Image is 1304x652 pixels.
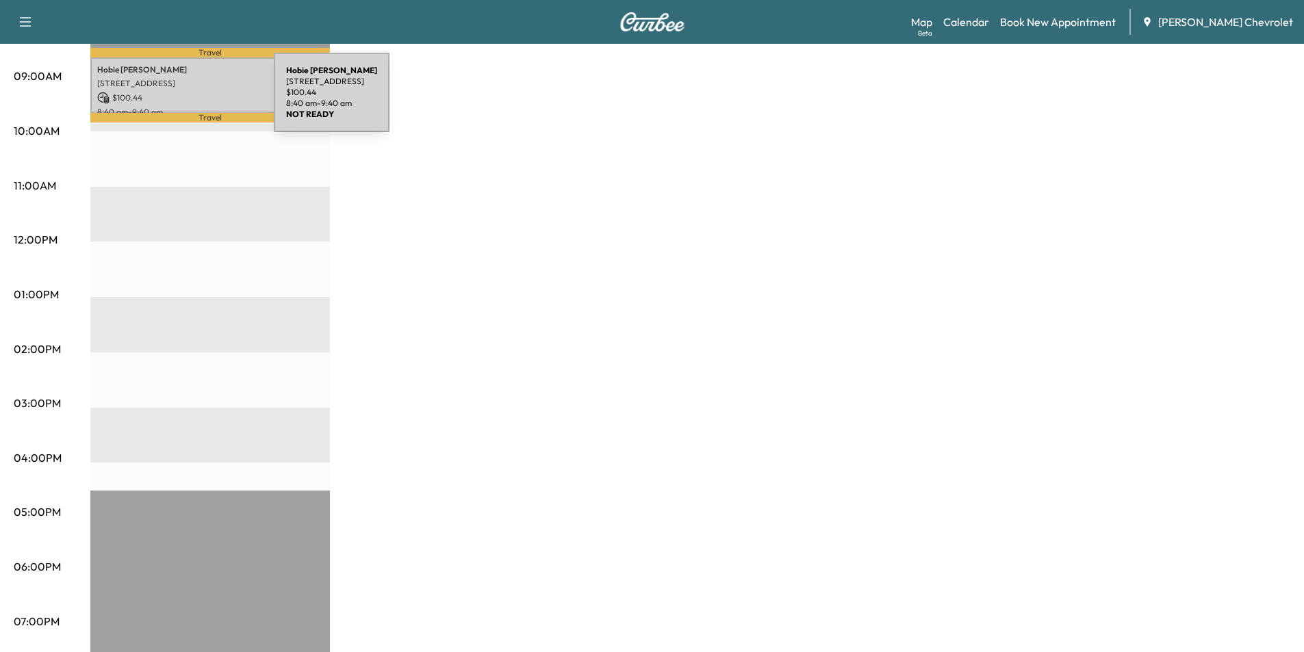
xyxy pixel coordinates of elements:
[14,449,62,466] p: 04:00PM
[97,64,323,75] p: Hobie [PERSON_NAME]
[943,14,989,30] a: Calendar
[14,122,60,139] p: 10:00AM
[14,558,61,575] p: 06:00PM
[97,78,323,89] p: [STREET_ADDRESS]
[14,231,57,248] p: 12:00PM
[286,87,377,98] p: $ 100.44
[14,68,62,84] p: 09:00AM
[90,113,330,123] p: Travel
[97,107,323,118] p: 8:40 am - 9:40 am
[911,14,932,30] a: MapBeta
[14,177,56,194] p: 11:00AM
[286,76,377,87] p: [STREET_ADDRESS]
[14,341,61,357] p: 02:00PM
[90,48,330,57] p: Travel
[14,286,59,302] p: 01:00PM
[286,65,377,75] b: Hobie [PERSON_NAME]
[1000,14,1116,30] a: Book New Appointment
[97,92,323,104] p: $ 100.44
[619,12,685,31] img: Curbee Logo
[918,28,932,38] div: Beta
[286,98,377,109] p: 8:40 am - 9:40 am
[286,109,334,119] b: NOT READY
[1158,14,1293,30] span: [PERSON_NAME] Chevrolet
[14,613,60,629] p: 07:00PM
[14,504,61,520] p: 05:00PM
[14,395,61,411] p: 03:00PM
